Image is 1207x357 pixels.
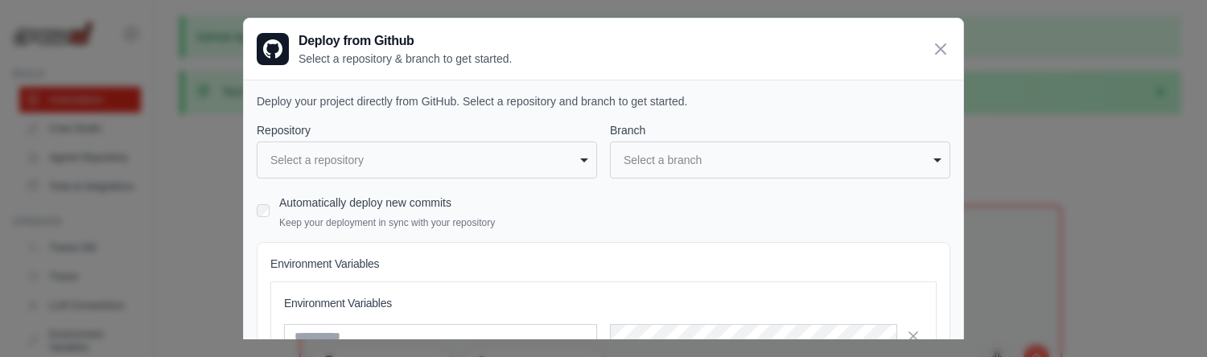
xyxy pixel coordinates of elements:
[299,51,512,67] p: Select a repository & branch to get started.
[1127,280,1207,357] iframe: Chat Widget
[284,295,923,311] h3: Environment Variables
[257,122,597,138] label: Repository
[299,31,512,51] h3: Deploy from Github
[270,152,574,168] div: Select a repository
[279,216,495,229] p: Keep your deployment in sync with your repository
[257,93,950,109] p: Deploy your project directly from GitHub. Select a repository and branch to get started.
[270,256,937,272] h4: Environment Variables
[610,122,950,138] label: Branch
[624,152,927,168] div: Select a branch
[279,196,451,209] label: Automatically deploy new commits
